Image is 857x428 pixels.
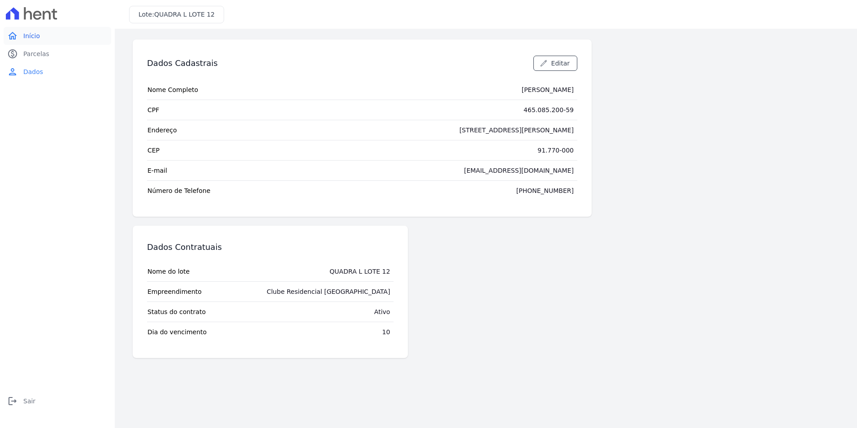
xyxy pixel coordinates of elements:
[4,392,111,410] a: logoutSair
[4,27,111,45] a: homeInício
[522,85,574,94] div: [PERSON_NAME]
[524,105,574,114] div: 465.085.200-59
[464,166,574,175] div: [EMAIL_ADDRESS][DOMAIN_NAME]
[459,126,574,135] div: [STREET_ADDRESS][PERSON_NAME]
[23,67,43,76] span: Dados
[4,45,111,63] a: paidParcelas
[374,307,390,316] div: Ativo
[7,66,18,77] i: person
[147,146,160,155] span: CEP
[147,307,206,316] span: Status do contrato
[139,10,215,19] h3: Lote:
[147,267,190,276] span: Nome do lote
[147,166,167,175] span: E-mail
[23,31,40,40] span: Início
[147,186,210,195] span: Número de Telefone
[7,31,18,41] i: home
[537,146,574,155] div: 91.770-000
[7,396,18,406] i: logout
[154,11,215,18] span: QUADRA L LOTE 12
[329,267,390,276] div: QUADRA L LOTE 12
[147,105,159,114] span: CPF
[23,397,35,406] span: Sair
[147,58,218,69] h3: Dados Cadastrais
[147,328,207,336] span: Dia do vencimento
[7,48,18,59] i: paid
[382,328,390,336] div: 10
[4,63,111,81] a: personDados
[533,56,577,71] a: Editar
[23,49,49,58] span: Parcelas
[147,85,198,94] span: Nome Completo
[516,186,574,195] div: [PHONE_NUMBER]
[267,287,390,296] div: Clube Residencial [GEOGRAPHIC_DATA]
[147,287,202,296] span: Empreendimento
[147,242,222,253] h3: Dados Contratuais
[551,59,570,68] span: Editar
[147,126,177,135] span: Endereço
